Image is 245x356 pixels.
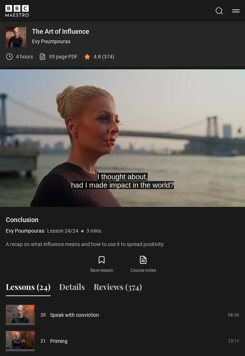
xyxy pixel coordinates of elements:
[32,38,239,45] p: Evy Poumpouras
[6,227,44,235] p: Evy Poumpouras
[6,216,239,224] h1: Conclusion
[6,241,239,248] p: A recap on what influence means and how to use it to spread positivity.
[32,28,239,35] p: The Art of Influence
[94,53,114,61] p: 4.8 (374)
[47,227,78,235] p: Lesson 24/24
[6,281,50,296] button: Lessons (24)
[39,53,78,61] a: 95 page PDF
[16,53,33,61] p: 4 hours
[50,337,68,345] a: Priming
[232,7,240,15] button: Toggle navigation
[123,254,164,275] a: Course notes
[5,5,29,17] svg: BBC Maestro
[81,254,122,275] button: Save lesson
[94,281,142,296] button: Reviews (374)
[86,227,101,235] p: 3 mins
[50,311,99,319] a: Speak with conviction
[59,281,85,296] button: Details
